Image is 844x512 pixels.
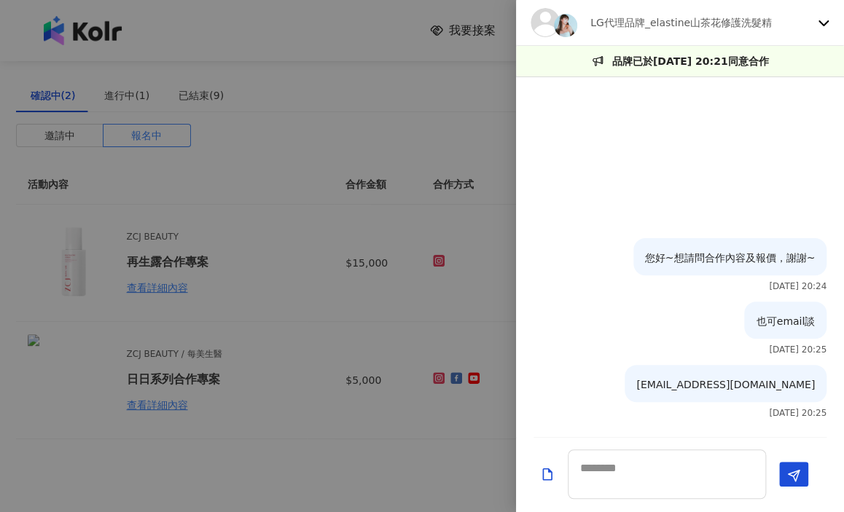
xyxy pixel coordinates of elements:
[554,14,577,37] img: KOL Avatar
[769,408,827,418] p: [DATE] 20:25
[636,377,815,393] p: [EMAIL_ADDRESS][DOMAIN_NAME]
[531,8,560,37] img: KOL Avatar
[612,53,769,69] p: 品牌已於[DATE] 20:21同意合作
[645,250,815,266] p: 您好~想請問合作內容及報價，謝謝~
[540,462,555,487] button: Add a file
[769,344,827,355] p: [DATE] 20:25
[590,15,772,31] p: LG代理品牌_elastine山茶花修護洗髮精
[769,281,827,291] p: [DATE] 20:24
[779,462,808,487] button: Send
[756,313,815,329] p: 也可email談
